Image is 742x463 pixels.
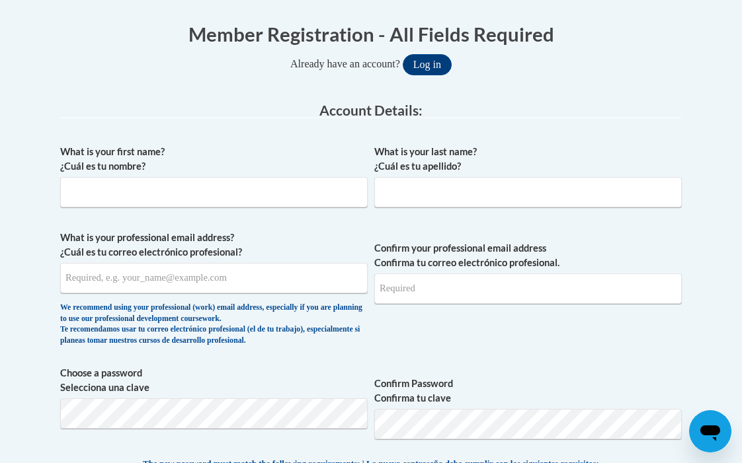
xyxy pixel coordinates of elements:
label: Choose a password Selecciona una clave [60,366,368,395]
input: Metadata input [60,177,368,207]
input: Required [374,273,682,304]
label: What is your professional email address? ¿Cuál es tu correo electrónico profesional? [60,231,368,260]
span: Account Details: [319,102,423,118]
button: Log in [403,54,452,75]
div: We recommend using your professional (work) email address, especially if you are planning to use ... [60,303,368,346]
input: Metadata input [60,263,368,293]
label: What is your first name? ¿Cuál es tu nombre? [60,145,368,174]
label: What is your last name? ¿Cuál es tu apellido? [374,145,682,174]
span: Already have an account? [290,58,400,69]
h1: Member Registration - All Fields Required [60,20,682,48]
iframe: Button to launch messaging window [689,410,731,452]
input: Metadata input [374,177,682,207]
label: Confirm your professional email address Confirma tu correo electrónico profesional. [374,241,682,270]
label: Confirm Password Confirma tu clave [374,376,682,406]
